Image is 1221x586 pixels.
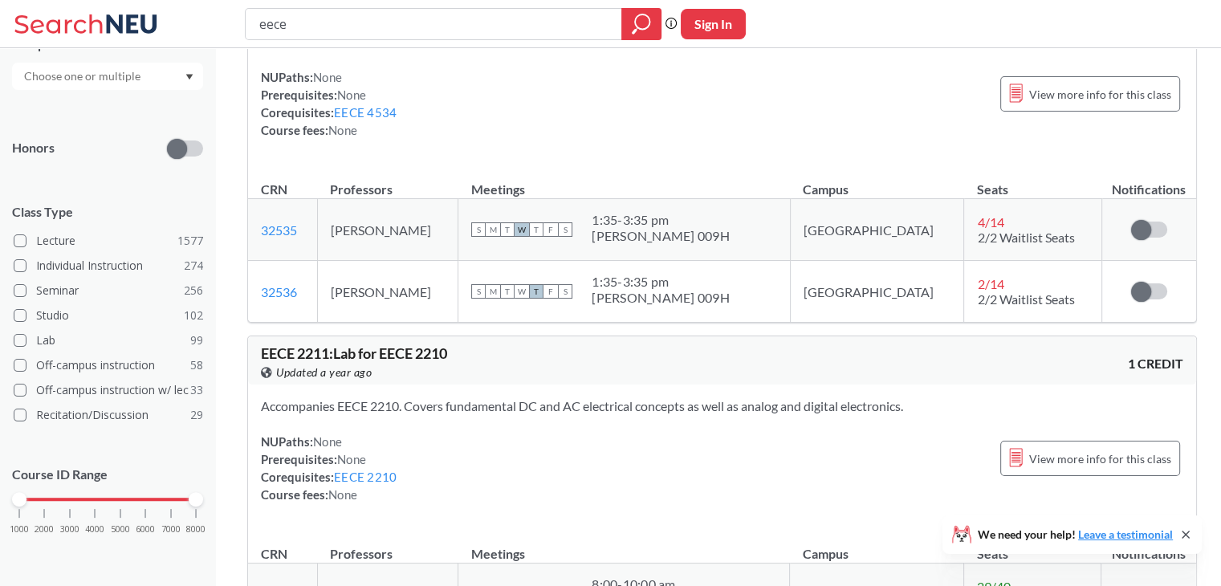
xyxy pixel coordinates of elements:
span: 29 [190,406,203,424]
span: 1 CREDIT [1128,355,1183,372]
a: Leave a testimonial [1078,527,1173,541]
span: 102 [184,307,203,324]
span: T [500,284,515,299]
span: 274 [184,257,203,275]
th: Professors [317,165,458,199]
span: 2/2 Waitlist Seats [977,230,1074,245]
label: Seminar [14,280,203,301]
span: View more info for this class [1029,84,1171,104]
span: 99 [190,332,203,349]
span: None [337,452,366,466]
td: [GEOGRAPHIC_DATA] [790,261,964,323]
span: Accompanies EECE 2210. Covers fundamental DC and AC electrical concepts as well as analog and dig... [261,398,903,413]
label: Off-campus instruction w/ lec [14,380,203,401]
span: 256 [184,282,203,299]
span: M [486,284,500,299]
label: Recitation/Discussion [14,405,203,425]
div: 1:35 - 3:35 pm [592,274,730,290]
th: Notifications [1101,165,1196,199]
span: M [486,222,500,237]
div: magnifying glass [621,8,661,40]
span: 5000 [111,525,130,534]
span: EECE 2211 : Lab for EECE 2210 [261,344,447,362]
span: F [543,284,558,299]
label: Individual Instruction [14,255,203,276]
span: View more info for this class [1029,449,1171,469]
div: [PERSON_NAME] 009H [592,228,730,244]
span: 2/2 Waitlist Seats [977,291,1074,307]
div: CRN [261,545,287,563]
th: Meetings [458,165,790,199]
a: EECE 2210 [334,470,397,484]
input: Choose one or multiple [16,67,151,86]
label: Studio [14,305,203,326]
span: None [328,487,357,502]
label: Off-campus instruction [14,355,203,376]
td: [PERSON_NAME] [317,261,458,323]
div: [PERSON_NAME] 009H [592,290,730,306]
span: None [313,70,342,84]
label: Lecture [14,230,203,251]
span: 7000 [161,525,181,534]
p: Course ID Range [12,466,203,484]
div: NUPaths: Prerequisites: Corequisites: Course fees: [261,68,397,139]
span: None [313,434,342,449]
p: Honors [12,139,55,157]
th: Campus [790,529,964,564]
span: T [529,222,543,237]
label: Lab [14,330,203,351]
span: T [500,222,515,237]
div: Dropdown arrow [12,63,203,90]
a: EECE 4534 [334,105,397,120]
span: Updated a year ago [276,364,372,381]
span: Class Type [12,203,203,221]
span: W [515,284,529,299]
span: S [558,284,572,299]
th: Campus [790,165,964,199]
td: [PERSON_NAME] [317,199,458,261]
span: 2 / 14 [977,276,1003,291]
span: 1000 [10,525,29,534]
span: None [337,87,366,102]
svg: magnifying glass [632,13,651,35]
div: NUPaths: Prerequisites: Corequisites: Course fees: [261,433,397,503]
button: Sign In [681,9,746,39]
span: 4 / 14 [977,214,1003,230]
div: 1:35 - 3:35 pm [592,212,730,228]
span: 1577 [177,232,203,250]
span: 8000 [186,525,206,534]
span: T [529,284,543,299]
input: Class, professor, course number, "phrase" [258,10,610,38]
span: S [558,222,572,237]
th: Meetings [458,529,790,564]
svg: Dropdown arrow [185,74,193,80]
span: We need your help! [978,529,1173,540]
span: S [471,222,486,237]
span: 4000 [85,525,104,534]
span: 2000 [35,525,54,534]
span: 33 [190,381,203,399]
th: Professors [317,529,458,564]
div: CRN [261,181,287,198]
td: [GEOGRAPHIC_DATA] [790,199,964,261]
span: 58 [190,356,203,374]
span: None [328,123,357,137]
span: W [515,222,529,237]
span: S [471,284,486,299]
th: Seats [964,165,1101,199]
a: 32535 [261,222,297,238]
span: 3000 [60,525,79,534]
span: F [543,222,558,237]
a: 32536 [261,284,297,299]
span: 6000 [136,525,155,534]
